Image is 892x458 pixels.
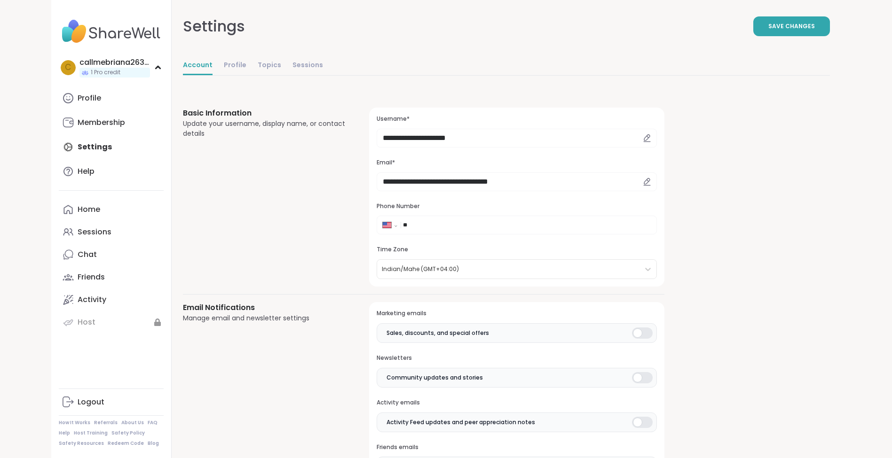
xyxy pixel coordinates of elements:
a: Redeem Code [108,440,144,447]
a: FAQ [148,419,158,426]
div: Profile [78,93,101,103]
a: Safety Resources [59,440,104,447]
div: Settings [183,15,245,38]
h3: Marketing emails [377,310,656,318]
a: Home [59,198,164,221]
h3: Activity emails [377,399,656,407]
a: About Us [121,419,144,426]
span: Community updates and stories [387,373,483,382]
a: Account [183,56,213,75]
a: Topics [258,56,281,75]
div: Manage email and newsletter settings [183,313,347,323]
a: Sessions [292,56,323,75]
div: Logout [78,397,104,407]
h3: Friends emails [377,443,656,451]
a: Host [59,311,164,334]
a: Host Training [74,430,108,436]
img: ShareWell Nav Logo [59,15,164,48]
span: Sales, discounts, and special offers [387,329,489,337]
button: Save Changes [753,16,830,36]
div: Chat [78,249,97,260]
a: How It Works [59,419,90,426]
div: Friends [78,272,105,282]
a: Profile [59,87,164,109]
span: c [65,62,71,74]
a: Sessions [59,221,164,243]
a: Help [59,430,70,436]
a: Help [59,160,164,183]
span: Activity Feed updates and peer appreciation notes [387,418,535,427]
div: Help [78,166,95,177]
div: Update your username, display name, or contact details [183,119,347,139]
h3: Email* [377,159,656,167]
span: 1 Pro credit [91,69,120,77]
a: Referrals [94,419,118,426]
h3: Email Notifications [183,302,347,313]
div: Membership [78,117,125,128]
a: Activity [59,288,164,311]
div: Host [78,317,95,327]
h3: Basic Information [183,108,347,119]
a: Membership [59,111,164,134]
a: Logout [59,391,164,413]
a: Friends [59,266,164,288]
a: Profile [224,56,246,75]
h3: Phone Number [377,202,656,210]
a: Blog [148,440,159,447]
h3: Time Zone [377,246,656,254]
h3: Username* [377,115,656,123]
a: Safety Policy [111,430,145,436]
a: Chat [59,243,164,266]
span: Save Changes [768,22,815,31]
div: Home [78,204,100,215]
div: Sessions [78,227,111,237]
div: Activity [78,295,106,305]
div: callmebriana263diamond [79,57,150,68]
h3: Newsletters [377,354,656,362]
